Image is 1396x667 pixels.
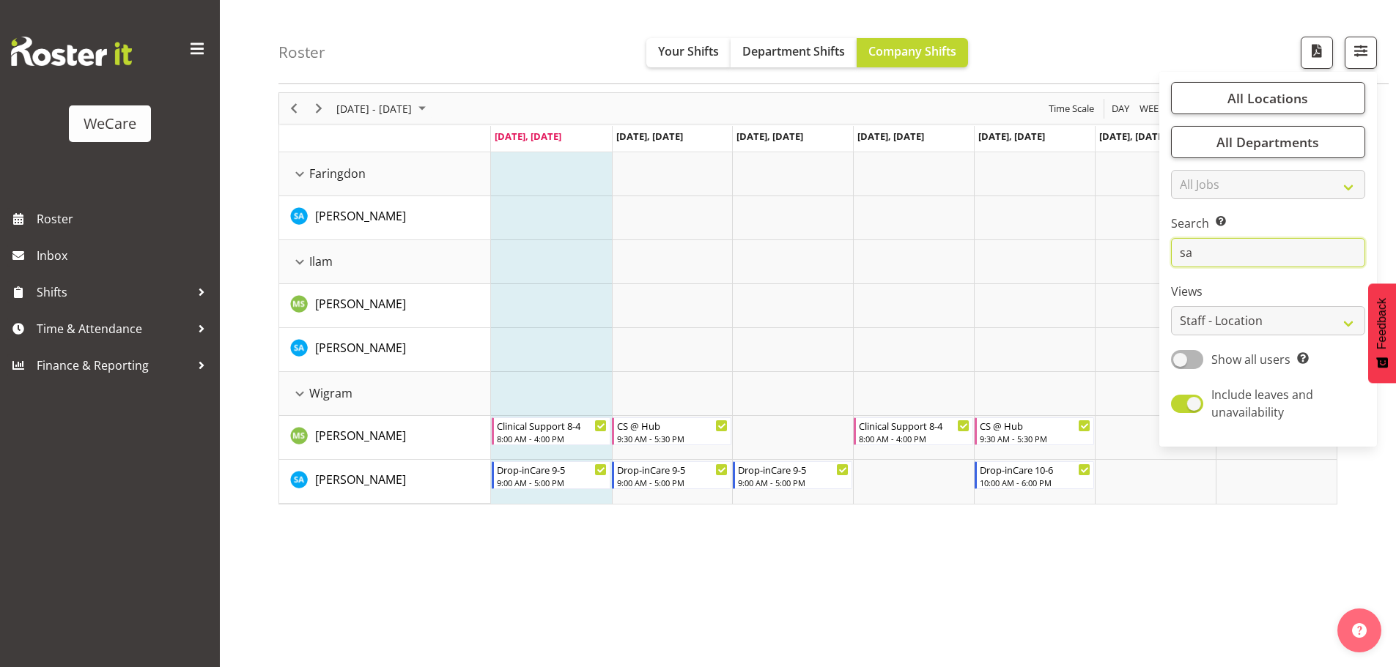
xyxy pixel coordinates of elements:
[1171,215,1365,232] label: Search
[279,284,491,328] td: Mehreen Sardar resource
[495,130,561,143] span: [DATE], [DATE]
[738,462,849,477] div: Drop-inCare 9-5
[315,472,406,488] span: [PERSON_NAME]
[334,100,432,118] button: September 01 - 07, 2025
[1046,100,1097,118] button: Time Scale
[492,461,611,489] div: Sarah Abbott"s event - Drop-inCare 9-5 Begin From Monday, September 1, 2025 at 9:00:00 AM GMT+12:...
[309,165,366,182] span: Faringdon
[279,372,491,416] td: Wigram resource
[1301,37,1333,69] button: Download a PDF of the roster according to the set date range.
[497,477,607,488] div: 9:00 AM - 5:00 PM
[37,245,213,267] span: Inbox
[492,417,611,445] div: Mehreen Sardar"s event - Clinical Support 8-4 Begin From Monday, September 1, 2025 at 8:00:00 AM ...
[738,477,849,488] div: 9:00 AM - 5:00 PM
[279,328,491,372] td: Sarah Abbott resource
[315,428,406,444] span: [PERSON_NAME]
[980,462,1090,477] div: Drop-inCare 10-6
[315,340,406,356] span: [PERSON_NAME]
[980,418,1090,433] div: CS @ Hub
[857,130,924,143] span: [DATE], [DATE]
[731,38,857,67] button: Department Shifts
[1110,100,1131,118] span: Day
[315,296,406,312] span: [PERSON_NAME]
[315,295,406,313] a: [PERSON_NAME]
[975,417,1094,445] div: Mehreen Sardar"s event - CS @ Hub Begin From Friday, September 5, 2025 at 9:30:00 AM GMT+12:00 En...
[1375,298,1389,349] span: Feedback
[497,433,607,444] div: 8:00 AM - 4:00 PM
[281,93,306,124] div: Previous
[279,416,491,460] td: Mehreen Sardar resource
[616,130,683,143] span: [DATE], [DATE]
[980,433,1090,444] div: 9:30 AM - 5:30 PM
[854,417,973,445] div: Mehreen Sardar"s event - Clinical Support 8-4 Begin From Thursday, September 4, 2025 at 8:00:00 A...
[1099,130,1166,143] span: [DATE], [DATE]
[497,462,607,477] div: Drop-inCare 9-5
[617,477,728,488] div: 9:00 AM - 5:00 PM
[1137,100,1167,118] button: Timeline Week
[315,427,406,444] a: [PERSON_NAME]
[1227,89,1308,107] span: All Locations
[859,418,970,433] div: Clinical Support 8-4
[284,100,304,118] button: Previous
[278,92,1337,504] div: Timeline Week of September 1, 2025
[309,253,333,270] span: Ilam
[315,207,406,225] a: [PERSON_NAME]
[658,43,719,59] span: Your Shifts
[11,37,132,66] img: Rosterit website logo
[1109,100,1132,118] button: Timeline Day
[1171,82,1365,114] button: All Locations
[37,354,191,376] span: Finance & Reporting
[868,43,956,59] span: Company Shifts
[1211,387,1313,420] span: Include leaves and unavailability
[37,281,191,303] span: Shifts
[736,130,803,143] span: [DATE], [DATE]
[279,196,491,240] td: Sarah Abbott resource
[1216,133,1319,151] span: All Departments
[37,208,213,230] span: Roster
[1171,238,1365,267] input: Search
[857,38,968,67] button: Company Shifts
[279,152,491,196] td: Faringdon resource
[335,100,413,118] span: [DATE] - [DATE]
[309,384,352,402] span: Wigram
[617,433,728,444] div: 9:30 AM - 5:30 PM
[617,462,728,477] div: Drop-inCare 9-5
[497,418,607,433] div: Clinical Support 8-4
[278,44,325,61] h4: Roster
[975,461,1094,489] div: Sarah Abbott"s event - Drop-inCare 10-6 Begin From Friday, September 5, 2025 at 10:00:00 AM GMT+1...
[315,471,406,488] a: [PERSON_NAME]
[617,418,728,433] div: CS @ Hub
[1171,126,1365,158] button: All Departments
[646,38,731,67] button: Your Shifts
[612,417,731,445] div: Mehreen Sardar"s event - CS @ Hub Begin From Tuesday, September 2, 2025 at 9:30:00 AM GMT+12:00 E...
[1171,283,1365,300] label: Views
[1138,100,1166,118] span: Week
[612,461,731,489] div: Sarah Abbott"s event - Drop-inCare 9-5 Begin From Tuesday, September 2, 2025 at 9:00:00 AM GMT+12...
[978,130,1045,143] span: [DATE], [DATE]
[1352,623,1367,638] img: help-xxl-2.png
[279,240,491,284] td: Ilam resource
[742,43,845,59] span: Department Shifts
[309,100,329,118] button: Next
[491,152,1337,504] table: Timeline Week of September 1, 2025
[37,318,191,340] span: Time & Attendance
[1047,100,1096,118] span: Time Scale
[859,433,970,444] div: 8:00 AM - 4:00 PM
[84,113,136,135] div: WeCare
[733,461,852,489] div: Sarah Abbott"s event - Drop-inCare 9-5 Begin From Wednesday, September 3, 2025 at 9:00:00 AM GMT+...
[315,208,406,224] span: [PERSON_NAME]
[279,460,491,504] td: Sarah Abbott resource
[980,477,1090,488] div: 10:00 AM - 6:00 PM
[306,93,331,124] div: Next
[1345,37,1377,69] button: Filter Shifts
[315,339,406,357] a: [PERSON_NAME]
[1211,351,1290,368] span: Show all users
[1368,283,1396,383] button: Feedback - Show survey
